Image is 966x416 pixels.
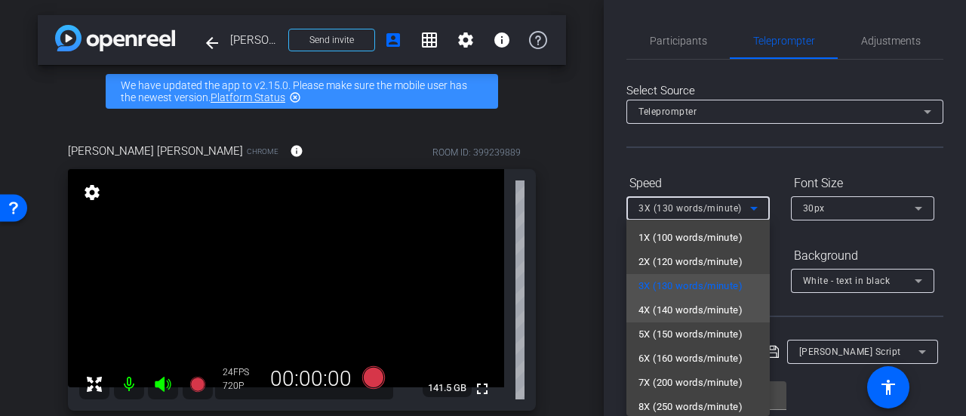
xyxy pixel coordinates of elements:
span: 3X (130 words/minute) [638,277,743,295]
span: 7X (200 words/minute) [638,374,743,392]
span: 8X (250 words/minute) [638,398,743,416]
span: 1X (100 words/minute) [638,229,743,247]
span: 4X (140 words/minute) [638,301,743,319]
span: 5X (150 words/minute) [638,325,743,344]
span: 6X (160 words/minute) [638,350,743,368]
span: 2X (120 words/minute) [638,253,743,271]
